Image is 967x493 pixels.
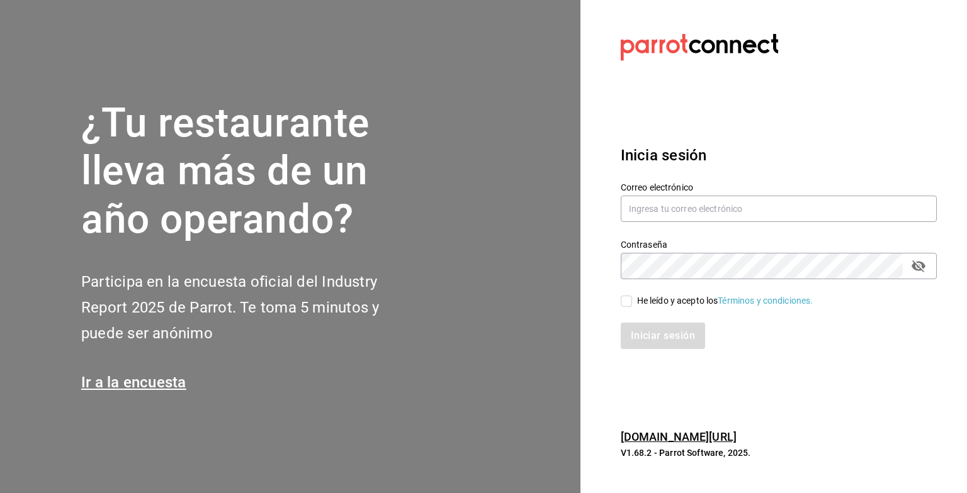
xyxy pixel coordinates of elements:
[81,99,421,244] h1: ¿Tu restaurante lleva más de un año operando?
[621,446,937,459] p: V1.68.2 - Parrot Software, 2025.
[81,269,421,346] h2: Participa en la encuesta oficial del Industry Report 2025 de Parrot. Te toma 5 minutos y puede se...
[908,255,929,277] button: passwordField
[621,144,937,167] h3: Inicia sesión
[637,294,813,307] div: He leído y acepto los
[718,296,813,306] a: Términos y condiciones.
[621,182,937,191] label: Correo electrónico
[621,430,737,443] a: [DOMAIN_NAME][URL]
[621,196,937,222] input: Ingresa tu correo electrónico
[621,240,937,248] label: Contraseña
[81,374,186,391] a: Ir a la encuesta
